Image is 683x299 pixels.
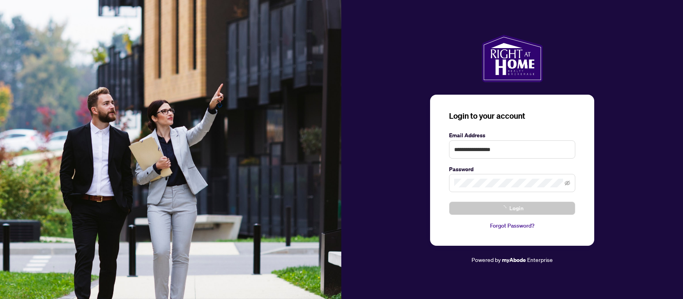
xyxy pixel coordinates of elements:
[502,256,526,264] a: myAbode
[449,110,575,121] h3: Login to your account
[449,202,575,215] button: Login
[449,165,575,174] label: Password
[482,35,543,82] img: ma-logo
[449,131,575,140] label: Email Address
[527,256,553,263] span: Enterprise
[449,221,575,230] a: Forgot Password?
[472,256,501,263] span: Powered by
[565,180,570,186] span: eye-invisible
